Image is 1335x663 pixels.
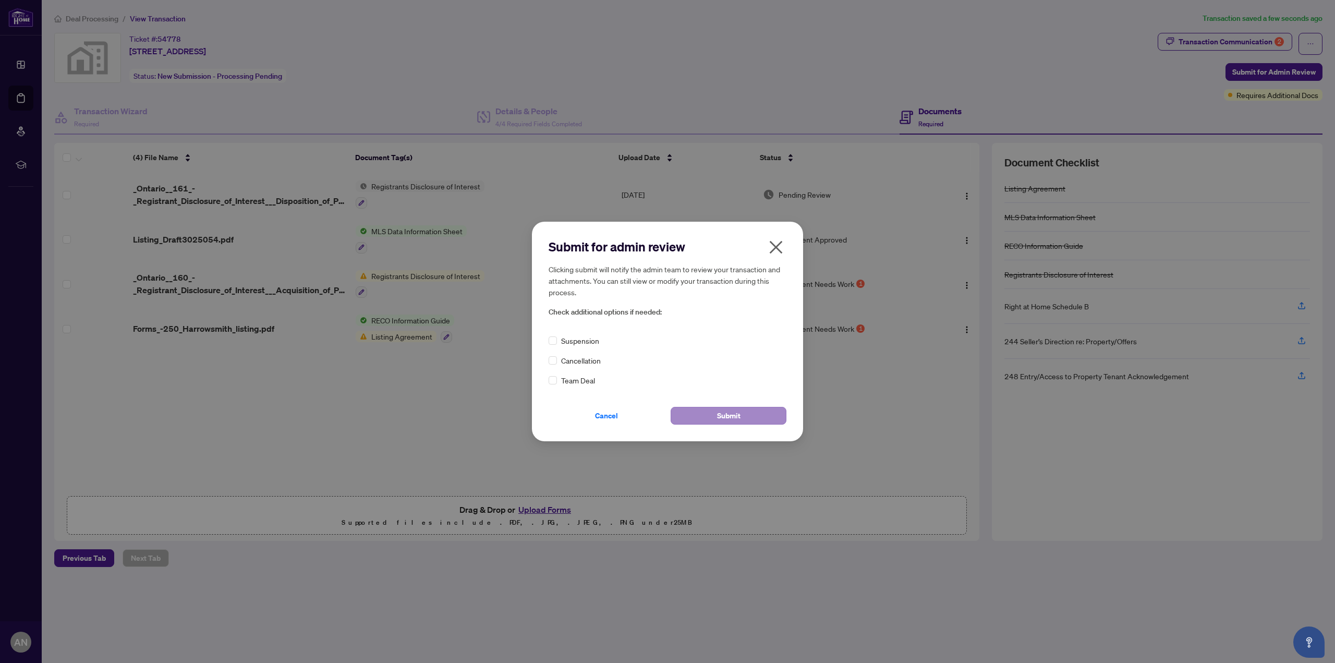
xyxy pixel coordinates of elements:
span: Suspension [561,335,599,346]
button: Open asap [1293,626,1325,658]
span: Cancellation [561,355,601,366]
button: Submit [671,407,786,425]
h2: Submit for admin review [549,238,786,255]
h5: Clicking submit will notify the admin team to review your transaction and attachments. You can st... [549,263,786,298]
span: Submit [717,407,741,424]
span: Check additional options if needed: [549,306,786,318]
span: Cancel [595,407,618,424]
button: Cancel [549,407,664,425]
span: Team Deal [561,375,595,386]
span: close [768,239,784,256]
